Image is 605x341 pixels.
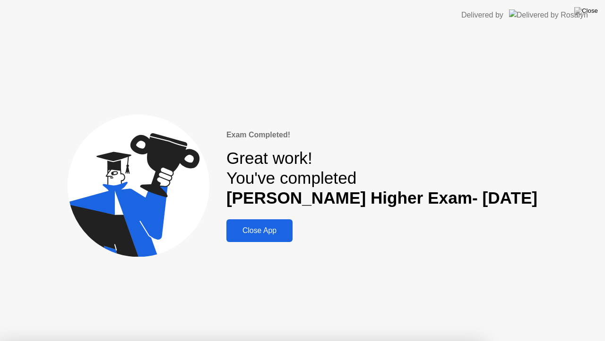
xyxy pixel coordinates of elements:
div: Delivered by [461,9,503,21]
div: Exam Completed! [226,129,537,141]
div: Close App [229,226,290,235]
b: [PERSON_NAME] Higher Exam- [DATE] [226,188,537,207]
div: Great work! You've completed [226,148,537,208]
img: Close [574,7,598,15]
img: Delivered by Rosalyn [509,9,588,20]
